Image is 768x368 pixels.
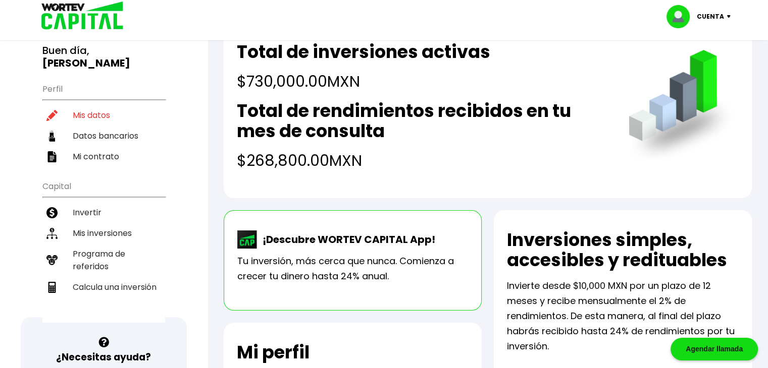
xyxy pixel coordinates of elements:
[258,232,435,247] p: ¡Descubre WORTEV CAPITAL App!
[667,5,697,28] img: profile-image
[42,243,165,277] a: Programa de referidos
[46,207,58,218] img: invertir-icon.b3b967d7.svg
[46,110,58,121] img: editar-icon.952d3147.svg
[237,149,608,172] h4: $268,800.00 MXN
[42,44,165,70] h3: Buen día,
[42,223,165,243] a: Mis inversiones
[624,50,739,164] img: grafica.516fef24.png
[237,70,490,93] h4: $730,000.00 MXN
[671,338,758,360] div: Agendar llamada
[46,131,58,142] img: datos-icon.10cf9172.svg
[237,101,608,141] h2: Total de rendimientos recibidos en tu mes de consulta
[724,15,738,18] img: icon-down
[507,230,739,270] h2: Inversiones simples, accesibles y redituables
[56,350,151,364] h3: ¿Necesitas ayuda?
[42,277,165,297] a: Calcula una inversión
[237,342,310,362] h2: Mi perfil
[46,255,58,266] img: recomiendanos-icon.9b8e9327.svg
[42,126,165,146] a: Datos bancarios
[46,228,58,239] img: inversiones-icon.6695dc30.svg
[237,254,468,284] p: Tu inversión, más cerca que nunca. Comienza a crecer tu dinero hasta 24% anual.
[42,146,165,167] a: Mi contrato
[237,42,490,62] h2: Total de inversiones activas
[42,78,165,167] ul: Perfil
[46,151,58,162] img: contrato-icon.f2db500c.svg
[42,202,165,223] a: Invertir
[42,175,165,323] ul: Capital
[42,56,130,70] b: [PERSON_NAME]
[42,105,165,126] a: Mis datos
[237,230,258,249] img: wortev-capital-app-icon
[697,9,724,24] p: Cuenta
[507,278,739,354] p: Invierte desde $10,000 MXN por un plazo de 12 meses y recibe mensualmente el 2% de rendimientos. ...
[46,282,58,293] img: calculadora-icon.17d418c4.svg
